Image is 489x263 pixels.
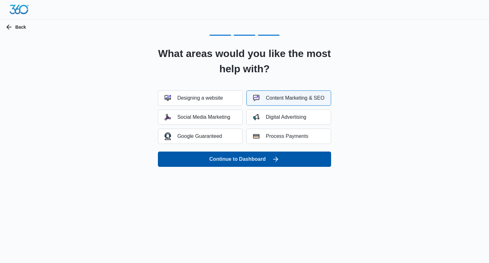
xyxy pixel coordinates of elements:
button: Process Payments [246,129,331,144]
h2: What areas would you like the most help with? [150,46,339,76]
button: Designing a website [158,90,243,106]
div: Designing a website [165,95,223,101]
button: Digital Advertising [246,110,331,125]
button: Content Marketing & SEO [246,90,331,106]
div: Process Payments [253,133,308,139]
div: Digital Advertising [253,114,306,120]
div: Google Guaranteed [165,132,222,140]
button: Google Guaranteed [158,129,243,144]
button: Continue to Dashboard [158,152,331,167]
div: Content Marketing & SEO [253,95,324,101]
div: Social Media Marketing [165,114,230,120]
button: Social Media Marketing [158,110,243,125]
